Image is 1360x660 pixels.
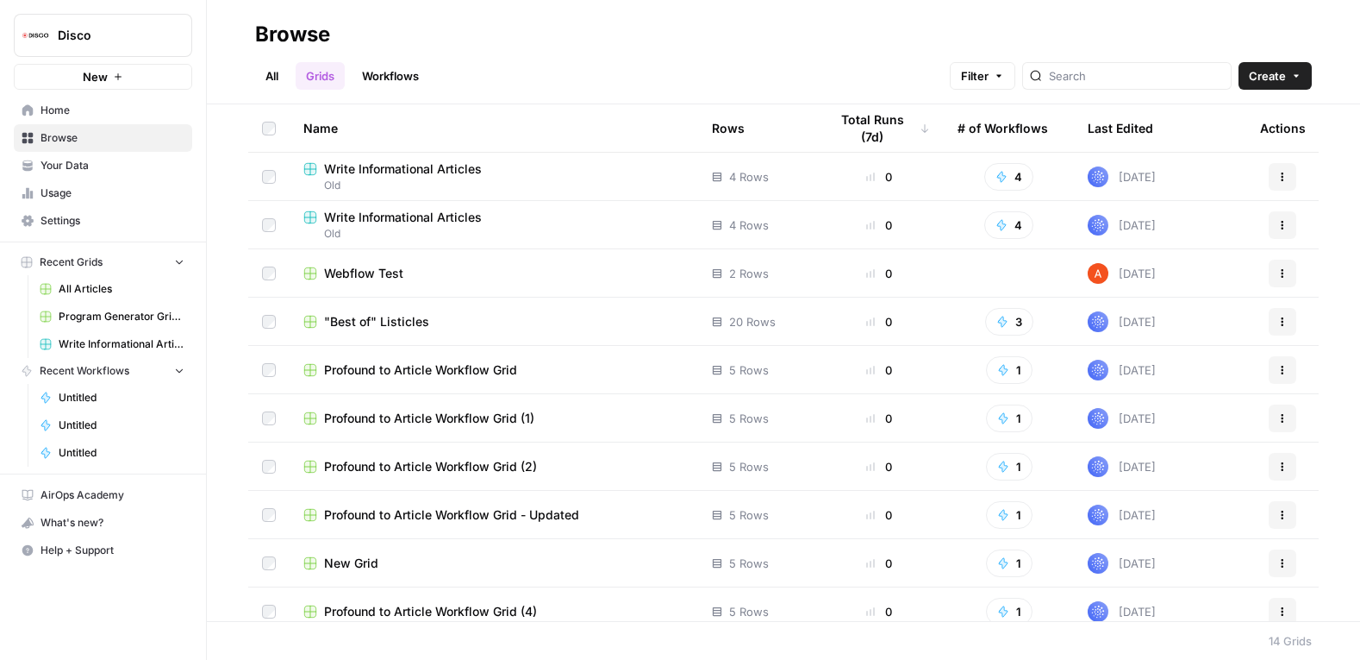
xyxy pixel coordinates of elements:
a: Usage [14,179,192,207]
div: [DATE] [1088,553,1156,574]
div: 0 [828,458,930,475]
span: Program Generator Grid (1) [59,309,184,324]
span: 5 Rows [729,458,769,475]
span: Untitled [59,418,184,433]
span: 5 Rows [729,555,769,572]
a: Write Informational ArticlesOld [303,160,684,193]
button: Recent Grids [14,249,192,275]
button: 4 [984,163,1033,191]
div: [DATE] [1088,408,1156,429]
button: Recent Workflows [14,358,192,384]
button: Help + Support [14,537,192,564]
button: New [14,64,192,90]
div: Rows [712,104,745,152]
a: Grids [296,62,345,90]
span: Filter [961,67,989,85]
span: Write Informational Articles [59,336,184,352]
span: Help + Support [41,543,184,558]
span: Settings [41,213,184,229]
div: Browse [255,21,330,48]
button: Create [1238,62,1312,90]
a: New Grid [303,555,684,572]
span: Recent Grids [40,255,103,270]
div: [DATE] [1088,215,1156,236]
div: 0 [828,410,930,427]
span: Untitled [59,445,184,461]
div: 0 [828,265,930,282]
button: 1 [986,405,1032,432]
div: [DATE] [1088,505,1156,525]
img: Disco Logo [20,20,51,51]
div: 0 [828,555,930,572]
img: q3vgcbu4jiex05p6wkgvyh3x072h [1088,601,1108,622]
a: Browse [14,124,192,152]
span: Old [303,178,684,193]
span: 4 Rows [729,217,769,234]
a: All Articles [32,275,192,303]
span: Profound to Article Workflow Grid - Updated [324,506,579,524]
span: New [83,68,108,85]
span: 5 Rows [729,361,769,379]
span: Untitled [59,390,184,405]
a: Profound to Article Workflow Grid (1) [303,410,684,427]
div: 0 [828,168,930,185]
a: Write Informational Articles [32,330,192,358]
span: Profound to Article Workflow Grid (4) [324,603,537,620]
button: 1 [986,598,1032,625]
a: Untitled [32,412,192,439]
img: q3vgcbu4jiex05p6wkgvyh3x072h [1088,167,1108,187]
span: 5 Rows [729,506,769,524]
div: 14 Grids [1269,632,1312,650]
div: Name [303,104,684,152]
img: cje7zb9ux0f2nqyv5qqgv3u0jxek [1088,263,1108,284]
span: Browse [41,130,184,146]
div: # of Workflows [958,104,1048,152]
span: Profound to Article Workflow Grid (2) [324,458,537,475]
button: 1 [986,356,1032,384]
div: [DATE] [1088,360,1156,380]
span: Profound to Article Workflow Grid (1) [324,410,534,427]
span: Your Data [41,158,184,173]
a: "Best of" Listicles [303,313,684,330]
a: Settings [14,207,192,235]
span: 5 Rows [729,410,769,427]
div: [DATE] [1088,456,1156,477]
a: Profound to Article Workflow Grid (2) [303,458,684,475]
a: Profound to Article Workflow Grid (4) [303,603,684,620]
button: 4 [984,211,1033,239]
a: Home [14,97,192,124]
span: Home [41,103,184,118]
img: q3vgcbu4jiex05p6wkgvyh3x072h [1088,505,1108,525]
button: 1 [986,501,1032,529]
div: 0 [828,313,930,330]
div: Last Edited [1088,104,1153,152]
img: q3vgcbu4jiex05p6wkgvyh3x072h [1088,456,1108,477]
span: Recent Workflows [40,363,129,379]
span: Create [1249,67,1286,85]
div: What's new? [15,510,191,536]
a: All [255,62,289,90]
div: Total Runs (7d) [828,104,930,152]
span: Write Informational Articles [324,160,482,178]
a: Untitled [32,439,192,467]
button: Filter [950,62,1015,90]
span: Webflow Test [324,265,403,282]
span: 5 Rows [729,603,769,620]
div: 0 [828,361,930,379]
a: Profound to Article Workflow Grid [303,361,684,379]
button: Workspace: Disco [14,14,192,57]
span: 2 Rows [729,265,769,282]
div: [DATE] [1088,263,1156,284]
div: [DATE] [1088,311,1156,332]
img: q3vgcbu4jiex05p6wkgvyh3x072h [1088,215,1108,236]
button: 1 [986,550,1032,577]
button: 1 [986,453,1032,481]
div: Actions [1260,104,1306,152]
span: AirOps Academy [41,487,184,503]
button: 3 [985,308,1033,336]
div: [DATE] [1088,601,1156,622]
span: Profound to Article Workflow Grid [324,361,517,379]
span: "Best of" Listicles [324,313,429,330]
span: 20 Rows [729,313,776,330]
a: Program Generator Grid (1) [32,303,192,330]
